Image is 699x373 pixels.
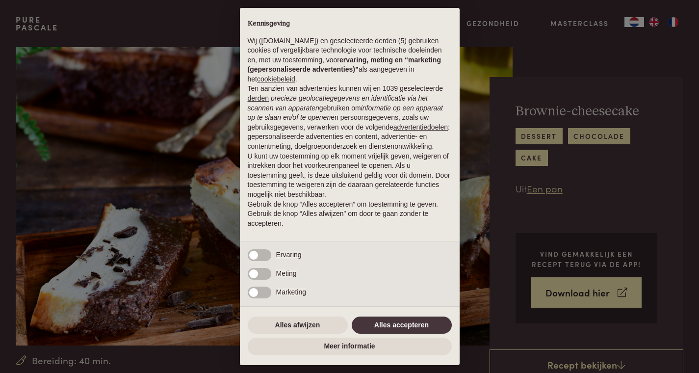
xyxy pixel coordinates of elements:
strong: ervaring, meting en “marketing (gepersonaliseerde advertenties)” [248,56,441,74]
p: U kunt uw toestemming op elk moment vrijelijk geven, weigeren of intrekken door het voorkeurenpan... [248,152,452,200]
p: Wij ([DOMAIN_NAME]) en geselecteerde derden (5) gebruiken cookies of vergelijkbare technologie vo... [248,36,452,84]
span: Marketing [276,288,306,296]
em: precieze geolocatiegegevens en identificatie via het scannen van apparaten [248,94,428,112]
button: derden [248,94,269,104]
button: Alles afwijzen [248,317,348,334]
p: Ten aanzien van advertenties kunnen wij en 1039 geselecteerde gebruiken om en persoonsgegevens, z... [248,84,452,151]
em: informatie op een apparaat op te slaan en/of te openen [248,104,443,122]
span: Meting [276,269,297,277]
p: Gebruik de knop “Alles accepteren” om toestemming te geven. Gebruik de knop “Alles afwijzen” om d... [248,200,452,229]
a: cookiebeleid [257,75,295,83]
h2: Kennisgeving [248,20,452,28]
span: Ervaring [276,251,302,259]
button: Alles accepteren [352,317,452,334]
button: advertentiedoelen [393,123,448,133]
button: Meer informatie [248,338,452,355]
